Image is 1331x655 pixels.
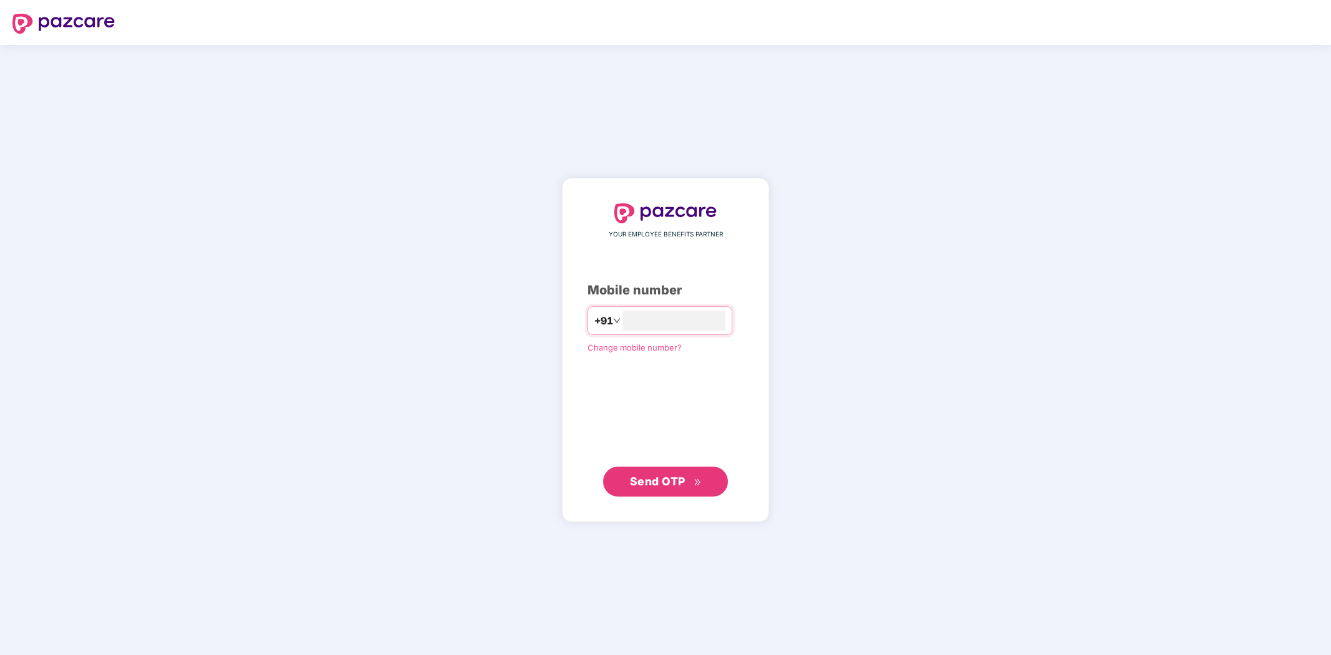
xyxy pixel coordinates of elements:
button: Send OTPdouble-right [603,467,728,497]
img: logo [12,14,115,34]
span: down [613,317,621,324]
span: Send OTP [630,475,685,488]
span: double-right [694,478,702,487]
span: +91 [594,313,613,329]
a: Change mobile number? [587,342,682,352]
div: Mobile number [587,281,744,300]
span: YOUR EMPLOYEE BENEFITS PARTNER [609,230,723,240]
img: logo [614,203,717,223]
